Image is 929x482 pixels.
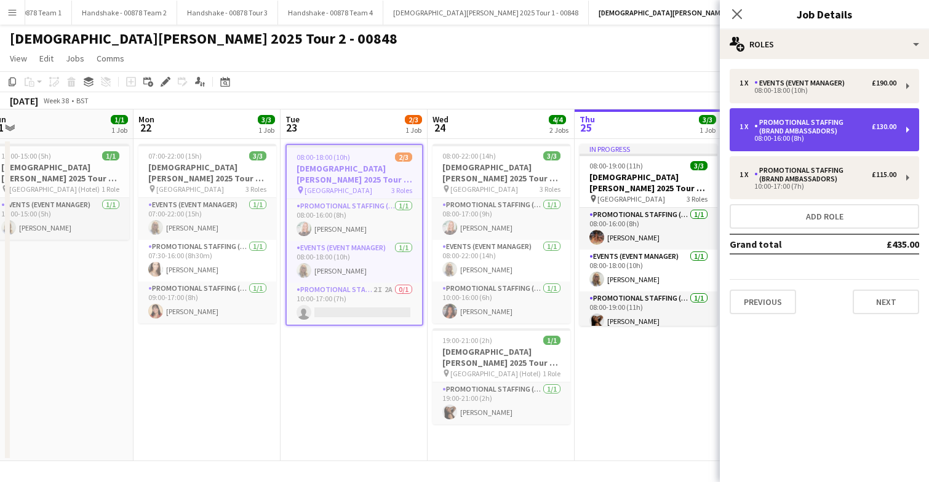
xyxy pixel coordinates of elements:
[433,328,570,424] app-job-card: 19:00-21:00 (2h)1/1[DEMOGRAPHIC_DATA][PERSON_NAME] 2025 Tour 2 - 00848 - Travel Day [GEOGRAPHIC_D...
[433,144,570,323] app-job-card: 08:00-22:00 (14h)3/3[DEMOGRAPHIC_DATA][PERSON_NAME] 2025 Tour 2 - 00848 - [GEOGRAPHIC_DATA] [GEOG...
[730,290,796,314] button: Previous
[580,114,595,125] span: Thu
[284,120,300,135] span: 23
[433,240,570,282] app-card-role: Events (Event Manager)1/108:00-22:00 (14h)[PERSON_NAME]
[740,79,754,87] div: 1 x
[589,1,798,25] button: [DEMOGRAPHIC_DATA][PERSON_NAME] 2025 Tour 2 - 00848
[580,144,717,326] app-job-card: In progress08:00-19:00 (11h)3/3[DEMOGRAPHIC_DATA][PERSON_NAME] 2025 Tour 2 - 00848 - [GEOGRAPHIC_...
[754,79,850,87] div: Events (Event Manager)
[285,144,423,326] app-job-card: 08:00-18:00 (10h)2/3[DEMOGRAPHIC_DATA][PERSON_NAME] 2025 Tour 2 - 00848 - [GEOGRAPHIC_DATA] [GEOG...
[97,53,124,64] span: Comms
[287,199,422,241] app-card-role: Promotional Staffing (Brand Ambassadors)1/108:00-16:00 (8h)[PERSON_NAME]
[872,170,896,179] div: £115.00
[111,115,128,124] span: 1/1
[442,151,496,160] span: 08:00-22:00 (14h)
[699,115,716,124] span: 3/3
[383,1,589,25] button: [DEMOGRAPHIC_DATA][PERSON_NAME] 2025 Tour 1 - 00848
[66,53,84,64] span: Jobs
[297,152,350,162] span: 08:00-18:00 (10h)
[41,96,71,105] span: Week 38
[405,115,422,124] span: 2/3
[278,1,383,25] button: Handshake - 00878 Team 4
[258,125,274,135] div: 1 Job
[10,95,38,107] div: [DATE]
[138,240,276,282] app-card-role: Promotional Staffing (Brand Ambassadors)1/107:30-16:00 (8h30m)[PERSON_NAME]
[61,50,89,66] a: Jobs
[690,161,708,170] span: 3/3
[720,6,929,22] h3: Job Details
[245,184,266,194] span: 3 Roles
[580,291,717,333] app-card-role: Promotional Staffing (Brand Ambassadors)1/108:00-19:00 (11h)[PERSON_NAME]
[740,135,896,141] div: 08:00-16:00 (8h)
[92,50,129,66] a: Comms
[450,184,518,194] span: [GEOGRAPHIC_DATA]
[580,172,717,194] h3: [DEMOGRAPHIC_DATA][PERSON_NAME] 2025 Tour 2 - 00848 - [GEOGRAPHIC_DATA]
[740,122,754,131] div: 1 x
[258,115,275,124] span: 3/3
[597,194,665,203] span: [GEOGRAPHIC_DATA]
[578,120,595,135] span: 25
[740,170,754,179] div: 1 x
[433,282,570,323] app-card-role: Promotional Staffing (Brand Ambassadors)1/110:00-16:00 (6h)[PERSON_NAME]
[287,283,422,325] app-card-role: Promotional Staffing (Brand Ambassadors)2I2A0/110:00-17:00 (7h)
[76,96,89,105] div: BST
[285,114,300,125] span: Tue
[433,346,570,368] h3: [DEMOGRAPHIC_DATA][PERSON_NAME] 2025 Tour 2 - 00848 - Travel Day
[730,234,846,254] td: Grand total
[431,120,449,135] span: 24
[287,241,422,283] app-card-role: Events (Event Manager)1/108:00-18:00 (10h)[PERSON_NAME]
[589,161,643,170] span: 08:00-19:00 (11h)
[740,183,896,189] div: 10:00-17:00 (7h)
[720,30,929,59] div: Roles
[450,369,541,378] span: [GEOGRAPHIC_DATA] (Hotel)
[433,114,449,125] span: Wed
[543,336,560,345] span: 1/1
[442,336,492,345] span: 19:00-21:00 (2h)
[138,114,154,125] span: Mon
[754,166,872,183] div: Promotional Staffing (Brand Ambassadors)
[433,198,570,240] app-card-role: Promotional Staffing (Brand Ambassadors)1/108:00-17:00 (9h)[PERSON_NAME]
[287,163,422,185] h3: [DEMOGRAPHIC_DATA][PERSON_NAME] 2025 Tour 2 - 00848 - [GEOGRAPHIC_DATA]
[111,125,127,135] div: 1 Job
[138,162,276,184] h3: [DEMOGRAPHIC_DATA][PERSON_NAME] 2025 Tour 2 - 00848 - [GEOGRAPHIC_DATA]
[137,120,154,135] span: 22
[395,152,412,162] span: 2/3
[700,125,716,135] div: 1 Job
[391,186,412,195] span: 3 Roles
[138,282,276,323] app-card-role: Promotional Staffing (Brand Ambassadors)1/109:00-17:00 (8h)[PERSON_NAME]
[543,369,560,378] span: 1 Role
[872,79,896,87] div: £190.00
[5,50,32,66] a: View
[9,184,100,194] span: [GEOGRAPHIC_DATA] (Hotel)
[156,184,224,194] span: [GEOGRAPHIC_DATA]
[305,186,372,195] span: [GEOGRAPHIC_DATA]
[687,194,708,203] span: 3 Roles
[580,250,717,291] app-card-role: Events (Event Manager)1/108:00-18:00 (10h)[PERSON_NAME]
[34,50,58,66] a: Edit
[177,1,278,25] button: Handshake - 00878 Tour 3
[872,122,896,131] div: £130.00
[10,30,397,48] h1: [DEMOGRAPHIC_DATA][PERSON_NAME] 2025 Tour 2 - 00848
[540,184,560,194] span: 3 Roles
[549,125,568,135] div: 2 Jobs
[138,198,276,240] app-card-role: Events (Event Manager)1/107:00-22:00 (15h)[PERSON_NAME]
[138,144,276,323] app-job-card: 07:00-22:00 (15h)3/3[DEMOGRAPHIC_DATA][PERSON_NAME] 2025 Tour 2 - 00848 - [GEOGRAPHIC_DATA] [GEOG...
[148,151,202,160] span: 07:00-22:00 (15h)
[72,1,177,25] button: Handshake - 00878 Team 2
[102,184,119,194] span: 1 Role
[740,87,896,93] div: 08:00-18:00 (10h)
[846,234,919,254] td: £435.00
[1,151,51,160] span: 10:00-15:00 (5h)
[39,53,54,64] span: Edit
[102,151,119,160] span: 1/1
[433,382,570,424] app-card-role: Promotional Staffing (Brand Ambassadors)1/119:00-21:00 (2h)[PERSON_NAME]
[543,151,560,160] span: 3/3
[853,290,919,314] button: Next
[754,118,872,135] div: Promotional Staffing (Brand Ambassadors)
[549,115,566,124] span: 4/4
